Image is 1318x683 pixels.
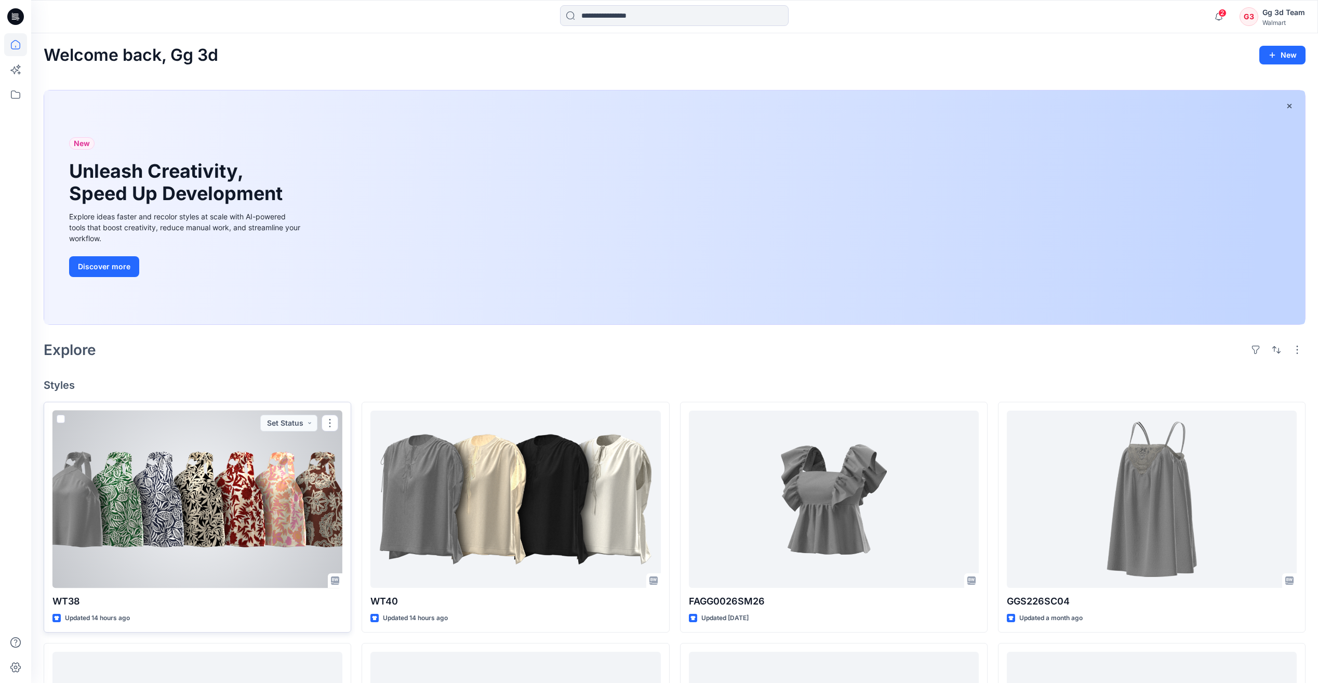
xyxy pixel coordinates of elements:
[69,256,303,277] a: Discover more
[701,613,749,624] p: Updated [DATE]
[44,342,96,358] h2: Explore
[1262,6,1305,19] div: Gg 3d Team
[69,160,287,205] h1: Unleash Creativity, Speed Up Development
[1007,594,1297,609] p: GGS226SC04
[1019,613,1083,624] p: Updated a month ago
[1262,19,1305,27] div: Walmart
[65,613,130,624] p: Updated 14 hours ago
[1240,7,1258,26] div: G3
[370,411,660,588] a: WT40
[383,613,448,624] p: Updated 14 hours ago
[44,379,1306,391] h4: Styles
[370,594,660,609] p: WT40
[1218,9,1227,17] span: 2
[44,46,218,65] h2: Welcome back, Gg 3d
[52,411,342,588] a: WT38
[1007,411,1297,588] a: GGS226SC04
[1259,46,1306,64] button: New
[689,594,979,609] p: FAGG0026SM26
[74,137,90,150] span: New
[69,256,139,277] button: Discover more
[689,411,979,588] a: FAGG0026SM26
[52,594,342,609] p: WT38
[69,211,303,244] div: Explore ideas faster and recolor styles at scale with AI-powered tools that boost creativity, red...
